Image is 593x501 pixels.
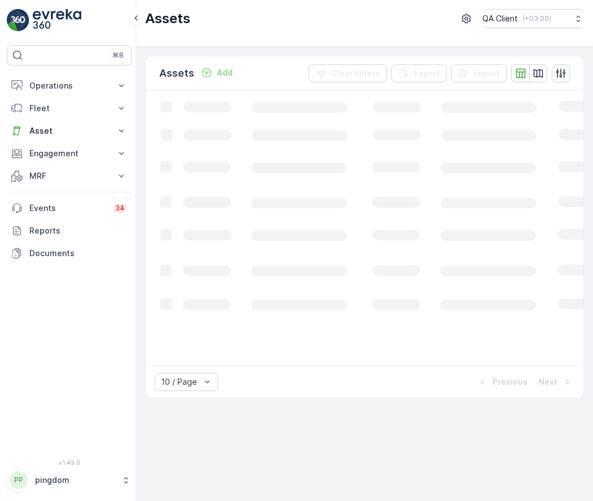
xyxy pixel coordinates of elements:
[482,9,584,28] button: QA Client(+03:00)
[414,68,440,79] p: Export
[29,80,109,91] p: Operations
[7,120,132,142] button: Asset
[29,248,127,259] p: Documents
[7,459,132,466] span: v 1.49.0
[159,65,194,81] p: Assets
[115,204,125,213] p: 34
[7,242,132,265] a: Documents
[145,10,190,28] p: Assets
[482,13,518,24] p: QA Client
[391,64,447,82] button: Export
[7,197,132,219] a: Events34
[217,67,233,78] p: Add
[522,14,551,23] p: ( +03:00 )
[7,468,132,492] button: PPpingdom
[7,165,132,187] button: MRF
[492,376,527,388] p: Previous
[7,142,132,165] button: Engagement
[35,474,116,486] p: pingdom
[331,68,380,79] p: Clear Filters
[112,51,124,60] p: ⌘B
[29,103,109,114] p: Fleet
[29,225,127,236] p: Reports
[474,68,500,79] p: Import
[7,9,29,32] img: logo
[29,148,109,159] p: Engagement
[476,375,529,389] button: Previous
[308,64,387,82] button: Clear Filters
[29,203,106,214] p: Events
[29,170,109,182] p: MRF
[7,219,132,242] a: Reports
[451,64,507,82] button: Import
[197,66,237,80] button: Add
[29,125,109,137] p: Asset
[539,376,557,388] p: Next
[7,74,132,97] button: Operations
[10,471,28,489] div: PP
[7,97,132,120] button: Fleet
[33,9,81,32] img: logo_light-DOdMpM7g.png
[538,375,574,389] button: Next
